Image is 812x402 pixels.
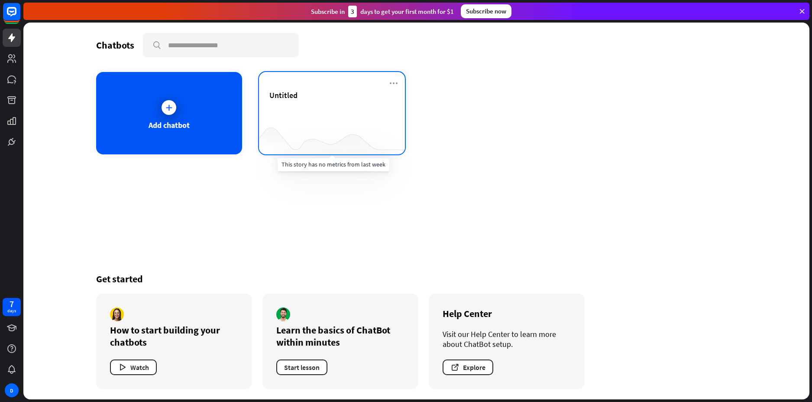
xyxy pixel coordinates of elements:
[10,300,14,308] div: 7
[443,307,571,320] div: Help Center
[7,3,33,29] button: Open LiveChat chat widget
[110,360,157,375] button: Watch
[269,90,298,100] span: Untitled
[3,298,21,316] a: 7 days
[149,120,190,130] div: Add chatbot
[348,6,357,17] div: 3
[276,360,327,375] button: Start lesson
[96,39,134,51] div: Chatbots
[443,360,493,375] button: Explore
[311,6,454,17] div: Subscribe in days to get your first month for $1
[461,4,511,18] div: Subscribe now
[443,329,571,349] div: Visit our Help Center to learn more about ChatBot setup.
[276,307,290,321] img: author
[5,383,19,397] div: D
[96,273,737,285] div: Get started
[110,307,124,321] img: author
[110,324,238,348] div: How to start building your chatbots
[7,308,16,314] div: days
[276,324,404,348] div: Learn the basics of ChatBot within minutes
